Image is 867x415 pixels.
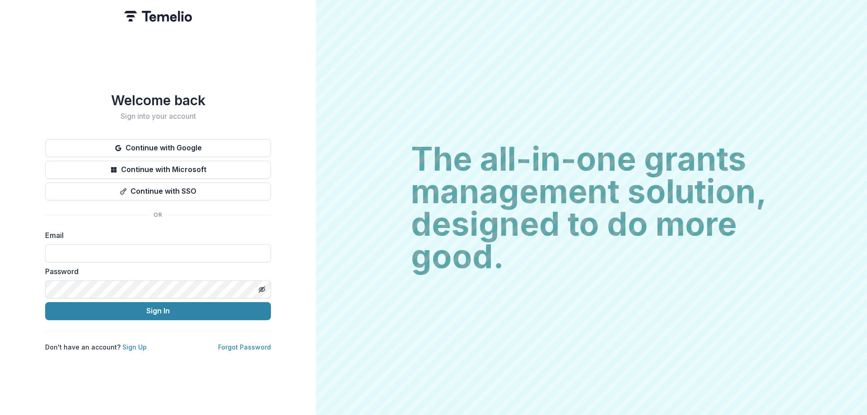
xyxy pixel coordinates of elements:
label: Email [45,230,266,241]
button: Sign In [45,302,271,320]
img: Temelio [124,11,192,22]
button: Continue with Google [45,139,271,157]
a: Forgot Password [218,343,271,351]
h2: Sign into your account [45,112,271,121]
p: Don't have an account? [45,342,147,352]
button: Toggle password visibility [255,282,269,297]
a: Sign Up [122,343,147,351]
button: Continue with Microsoft [45,161,271,179]
h1: Welcome back [45,92,271,108]
button: Continue with SSO [45,182,271,201]
label: Password [45,266,266,277]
